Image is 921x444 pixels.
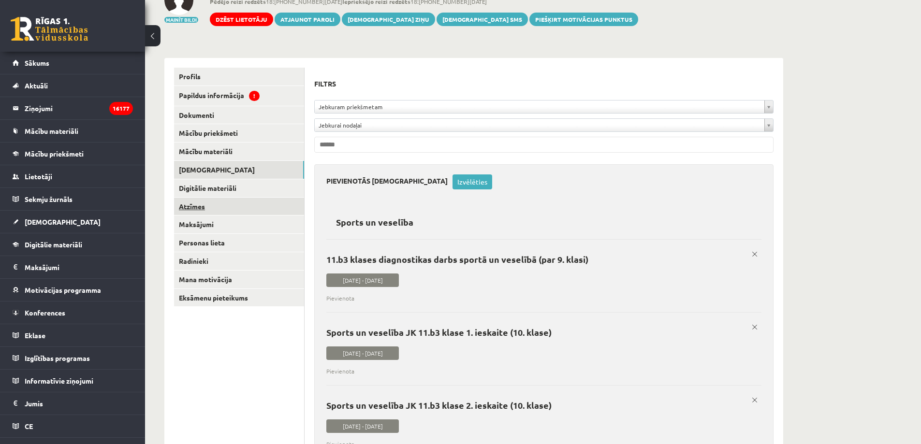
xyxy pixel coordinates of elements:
a: Izglītības programas [13,347,133,369]
a: Lietotāji [13,165,133,187]
span: Izglītības programas [25,354,90,362]
a: Eksāmenu pieteikums [174,289,304,307]
a: x [748,393,761,407]
span: [DATE] - [DATE] [326,346,399,360]
p: Sports un veselība JK 11.b3 klase 2. ieskaite (10. klase) [326,400,754,410]
a: [DEMOGRAPHIC_DATA] [13,211,133,233]
a: Dzēst lietotāju [210,13,273,26]
span: Pievienota [326,367,754,375]
a: Jebkuram priekšmetam [315,100,773,113]
span: Mācību materiāli [25,127,78,135]
span: Pievienota [326,294,754,302]
a: Maksājumi [174,215,304,233]
a: Piešķirt motivācijas punktus [529,13,638,26]
a: Radinieki [174,252,304,270]
span: ! [249,91,260,101]
a: Maksājumi [13,256,133,278]
a: [DEMOGRAPHIC_DATA] [174,161,304,179]
a: Papildus informācija! [174,86,304,106]
span: [DEMOGRAPHIC_DATA] [25,217,101,226]
legend: Ziņojumi [25,97,133,119]
span: Aktuāli [25,81,48,90]
a: Informatīvie ziņojumi [13,370,133,392]
a: Konferences [13,301,133,324]
a: Mācību priekšmeti [174,124,304,142]
a: Atzīmes [174,198,304,215]
span: CE [25,422,33,430]
span: Digitālie materiāli [25,240,82,249]
a: Aktuāli [13,74,133,97]
a: Atjaunot paroli [275,13,340,26]
a: [DEMOGRAPHIC_DATA] SMS [437,13,528,26]
span: Lietotāji [25,172,52,181]
a: Ziņojumi16177 [13,97,133,119]
a: Motivācijas programma [13,279,133,301]
a: Izvēlēties [453,174,492,189]
a: Mana motivācija [174,271,304,288]
span: [DATE] - [DATE] [326,273,399,287]
p: Sports un veselība JK 11.b3 klase 1. ieskaite (10. klase) [326,327,754,337]
span: Sākums [25,58,49,67]
span: Jebkuram priekšmetam [319,100,760,113]
a: CE [13,415,133,437]
span: Motivācijas programma [25,286,101,294]
span: Jebkurai nodaļai [319,119,760,131]
a: Sākums [13,52,133,74]
legend: Maksājumi [25,256,133,278]
span: Eklase [25,331,45,340]
a: [DEMOGRAPHIC_DATA] ziņu [342,13,435,26]
a: Personas lieta [174,234,304,252]
span: Mācību priekšmeti [25,149,84,158]
a: Eklase [13,324,133,346]
p: 11.b3 klases diagnostikas darbs sportā un veselībā (par 9. klasi) [326,254,754,264]
a: Mācību priekšmeti [13,143,133,165]
h2: Sports un veselība [326,211,423,233]
a: Jebkurai nodaļai [315,119,773,131]
span: [DATE] - [DATE] [326,419,399,433]
a: Digitālie materiāli [13,233,133,256]
h3: Pievienotās [DEMOGRAPHIC_DATA] [326,174,453,185]
a: Mācību materiāli [174,143,304,160]
span: Jumis [25,399,43,408]
h3: Filtrs [314,77,762,90]
a: Digitālie materiāli [174,179,304,197]
span: Konferences [25,308,65,317]
a: Profils [174,68,304,86]
a: Rīgas 1. Tālmācības vidusskola [11,17,88,41]
span: Sekmju žurnāls [25,195,73,203]
a: Sekmju žurnāls [13,188,133,210]
a: Jumis [13,392,133,415]
button: Mainīt bildi [164,17,198,23]
a: x [748,247,761,261]
i: 16177 [109,102,133,115]
a: Mācību materiāli [13,120,133,142]
a: Dokumenti [174,106,304,124]
span: Informatīvie ziņojumi [25,376,93,385]
a: x [748,320,761,334]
